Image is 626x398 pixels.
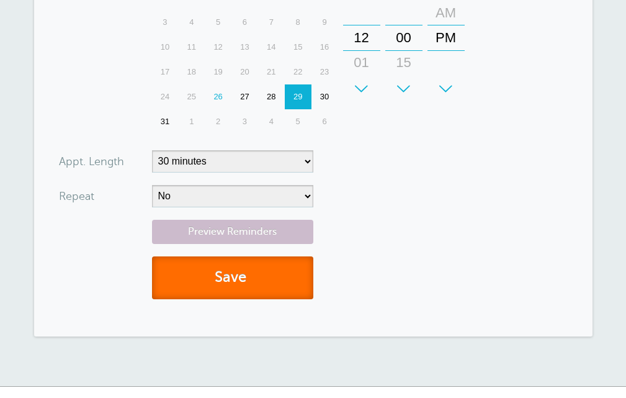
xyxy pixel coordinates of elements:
div: 30 [311,84,338,109]
div: PM [431,25,461,50]
div: 02 [347,75,377,100]
div: 20 [231,60,258,84]
div: Friday, August 29 [285,84,311,109]
div: 26 [205,84,231,109]
div: 23 [311,60,338,84]
div: Sunday, August 17 [152,60,179,84]
div: 14 [258,35,285,60]
div: Friday, August 15 [285,35,311,60]
div: 4 [178,10,205,35]
div: Sunday, August 10 [152,35,179,60]
div: Saturday, August 16 [311,35,338,60]
div: Thursday, September 4 [258,109,285,134]
div: 1 [178,109,205,134]
div: 30 [389,75,419,100]
div: 5 [285,109,311,134]
div: 00 [389,25,419,50]
a: Preview Reminders [152,220,313,244]
div: 18 [178,60,205,84]
div: Monday, August 18 [178,60,205,84]
div: Tuesday, September 2 [205,109,231,134]
div: Saturday, August 23 [311,60,338,84]
div: 9 [311,10,338,35]
div: 27 [231,84,258,109]
div: 19 [205,60,231,84]
div: Wednesday, August 27 [231,84,258,109]
div: 22 [285,60,311,84]
button: Save [152,256,313,299]
div: 21 [258,60,285,84]
div: Wednesday, September 3 [231,109,258,134]
div: 01 [347,50,377,75]
div: 29 [285,84,311,109]
div: 10 [152,35,179,60]
div: Saturday, August 9 [311,10,338,35]
div: Sunday, August 24 [152,84,179,109]
div: Tuesday, August 19 [205,60,231,84]
div: 25 [178,84,205,109]
div: 15 [285,35,311,60]
div: 2 [205,109,231,134]
div: Today, Tuesday, August 26 [205,84,231,109]
div: Tuesday, August 12 [205,35,231,60]
div: 12 [205,35,231,60]
div: 5 [205,10,231,35]
div: 31 [152,109,179,134]
div: 13 [231,35,258,60]
div: 16 [311,35,338,60]
div: 15 [389,50,419,75]
div: 11 [178,35,205,60]
div: Friday, August 22 [285,60,311,84]
div: Sunday, August 31 [152,109,179,134]
div: 3 [152,10,179,35]
div: Thursday, August 14 [258,35,285,60]
div: 8 [285,10,311,35]
label: Appt. Length [59,156,124,167]
div: Monday, September 1 [178,109,205,134]
div: Thursday, August 7 [258,10,285,35]
div: Wednesday, August 13 [231,35,258,60]
div: 7 [258,10,285,35]
div: 4 [258,109,285,134]
div: Saturday, September 6 [311,109,338,134]
div: 28 [258,84,285,109]
div: Monday, August 4 [178,10,205,35]
div: Tuesday, August 5 [205,10,231,35]
div: Monday, August 11 [178,35,205,60]
div: Sunday, August 3 [152,10,179,35]
div: 3 [231,109,258,134]
div: 17 [152,60,179,84]
div: Wednesday, August 6 [231,10,258,35]
div: Monday, August 25 [178,84,205,109]
div: 6 [231,10,258,35]
div: 24 [152,84,179,109]
div: Friday, August 8 [285,10,311,35]
div: Wednesday, August 20 [231,60,258,84]
div: AM [431,1,461,25]
div: 6 [311,109,338,134]
div: Thursday, August 28 [258,84,285,109]
div: Friday, September 5 [285,109,311,134]
div: Saturday, August 30 [311,84,338,109]
label: Repeat [59,191,94,202]
div: Thursday, August 21 [258,60,285,84]
div: 12 [347,25,377,50]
